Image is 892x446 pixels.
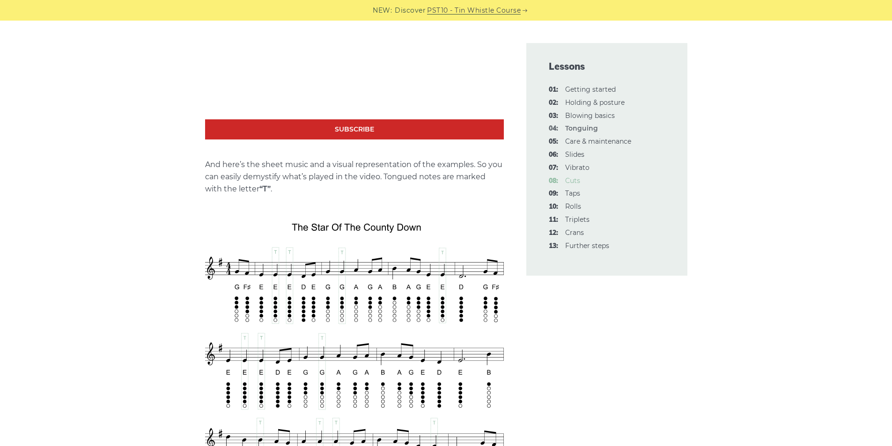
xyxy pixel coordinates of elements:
[565,189,580,197] a: 09:Taps
[565,111,615,120] a: 03:Blowing basics
[565,176,580,185] a: 08:Cuts
[205,119,504,139] a: Subscribe
[565,163,590,172] a: 07:Vibrato
[565,85,616,94] a: 01:Getting started
[549,241,558,252] span: 13:
[565,150,584,159] a: 06:Slides
[373,5,392,16] span: NEW:
[565,228,584,237] a: 12:Crans
[549,123,558,134] span: 04:
[549,110,558,122] span: 03:
[565,137,631,146] a: 05:Care & maintenance
[565,241,609,250] a: 13:Further steps
[549,136,558,147] span: 05:
[427,5,521,16] a: PST10 - Tin Whistle Course
[549,97,558,109] span: 02:
[205,159,504,195] p: And here’s the sheet music and a visual representation of the examples. So you can easily demysti...
[549,175,558,187] span: 08:
[549,201,558,212] span: 10:
[565,124,598,132] strong: Tonguing
[549,84,558,95] span: 01:
[549,149,558,161] span: 06:
[259,184,271,193] strong: “T”
[565,202,581,211] a: 10:Rolls
[395,5,426,16] span: Discover
[549,60,665,73] span: Lessons
[549,162,558,174] span: 07:
[549,227,558,239] span: 12:
[565,98,625,107] a: 02:Holding & posture
[549,188,558,199] span: 09:
[565,215,590,224] a: 11:Triplets
[549,214,558,226] span: 11:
